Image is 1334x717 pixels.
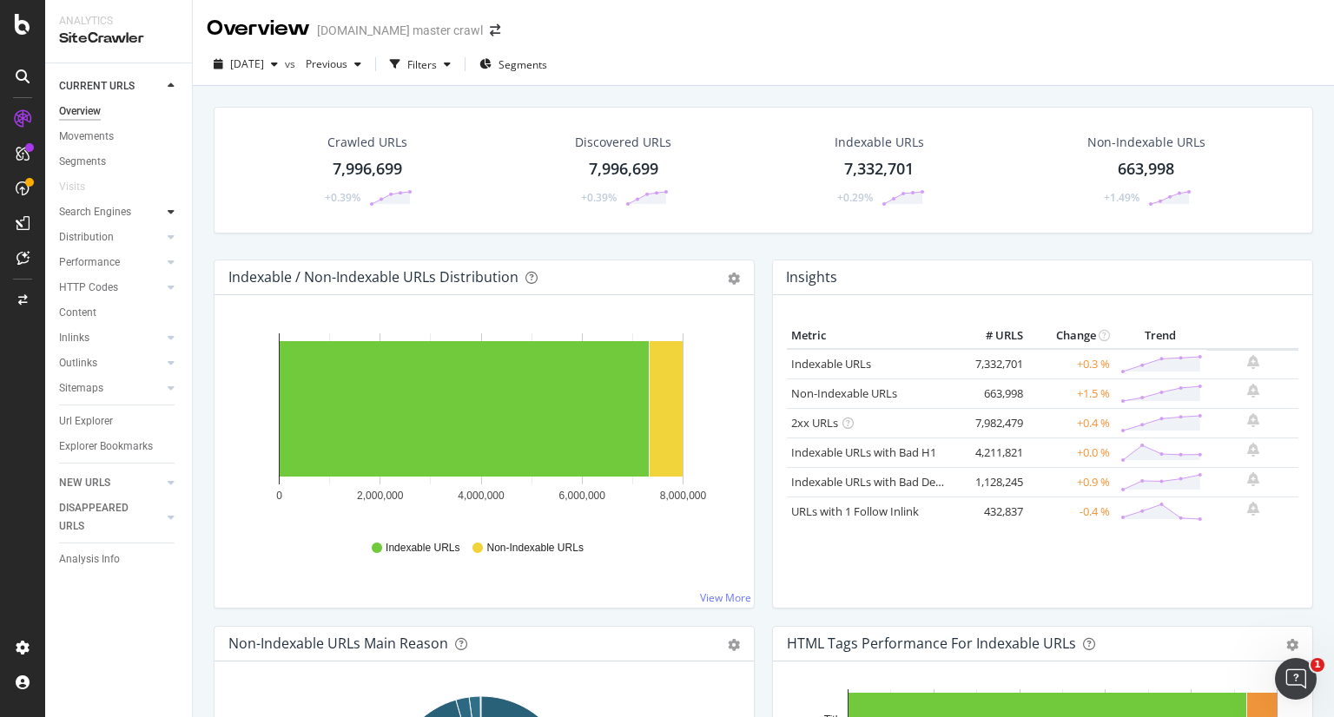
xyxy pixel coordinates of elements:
[59,437,153,456] div: Explorer Bookmarks
[1087,134,1205,151] div: Non-Indexable URLs
[728,639,740,651] div: gear
[660,490,707,502] text: 8,000,000
[844,158,914,181] div: 7,332,701
[228,635,448,652] div: Non-Indexable URLs Main Reason
[285,56,299,71] span: vs
[228,323,734,524] svg: A chart.
[59,153,180,171] a: Segments
[207,14,310,43] div: Overview
[958,467,1027,497] td: 1,128,245
[59,279,162,297] a: HTTP Codes
[791,444,936,460] a: Indexable URLs with Bad H1
[958,349,1027,379] td: 7,332,701
[581,190,617,205] div: +0.39%
[728,273,740,285] div: gear
[837,190,873,205] div: +0.29%
[59,499,147,536] div: DISAPPEARED URLS
[59,304,96,322] div: Content
[230,56,264,71] span: 2025 Sep. 15th
[59,499,162,536] a: DISAPPEARED URLS
[407,57,437,72] div: Filters
[333,158,402,181] div: 7,996,699
[59,14,178,29] div: Analytics
[835,134,924,151] div: Indexable URLs
[59,437,180,456] a: Explorer Bookmarks
[1286,639,1298,651] div: gear
[317,22,483,39] div: [DOMAIN_NAME] master crawl
[1027,467,1114,497] td: +0.9 %
[458,490,505,502] text: 4,000,000
[59,29,178,49] div: SiteCrawler
[299,56,347,71] span: Previous
[386,541,459,556] span: Indexable URLs
[59,178,102,196] a: Visits
[59,379,162,398] a: Sitemaps
[325,190,360,205] div: +0.39%
[59,102,101,121] div: Overview
[59,178,85,196] div: Visits
[59,354,162,372] a: Outlinks
[59,128,180,146] a: Movements
[207,50,285,78] button: [DATE]
[357,490,404,502] text: 2,000,000
[59,128,114,146] div: Movements
[59,474,162,492] a: NEW URLS
[59,379,103,398] div: Sitemaps
[59,412,180,431] a: Url Explorer
[958,437,1027,467] td: 4,211,821
[327,134,407,151] div: Crawled URLs
[59,550,120,569] div: Analysis Info
[786,266,837,289] h4: Insights
[490,24,500,36] div: arrow-right-arrow-left
[787,323,958,349] th: Metric
[59,228,162,247] a: Distribution
[59,253,162,272] a: Performance
[1114,323,1207,349] th: Trend
[228,268,518,286] div: Indexable / Non-Indexable URLs Distribution
[1247,502,1259,516] div: bell-plus
[559,490,606,502] text: 6,000,000
[791,474,981,490] a: Indexable URLs with Bad Description
[958,323,1027,349] th: # URLS
[59,550,180,569] a: Analysis Info
[700,590,751,605] a: View More
[1311,658,1324,672] span: 1
[1247,472,1259,486] div: bell-plus
[59,77,135,95] div: CURRENT URLS
[59,253,120,272] div: Performance
[1027,408,1114,437] td: +0.4 %
[1247,413,1259,427] div: bell-plus
[59,354,97,372] div: Outlinks
[1275,658,1317,700] iframe: Intercom live chat
[791,503,919,519] a: URLs with 1 Follow Inlink
[589,158,658,181] div: 7,996,699
[791,356,871,372] a: Indexable URLs
[1027,349,1114,379] td: +0.3 %
[59,474,110,492] div: NEW URLS
[1118,158,1174,181] div: 663,998
[59,203,162,221] a: Search Engines
[791,385,897,401] a: Non-Indexable URLs
[575,134,671,151] div: Discovered URLs
[1247,443,1259,457] div: bell-plus
[1027,378,1114,408] td: +1.5 %
[958,378,1027,408] td: 663,998
[59,153,106,171] div: Segments
[59,203,131,221] div: Search Engines
[958,497,1027,526] td: 432,837
[486,541,583,556] span: Non-Indexable URLs
[59,102,180,121] a: Overview
[787,635,1076,652] div: HTML Tags Performance for Indexable URLs
[1247,355,1259,369] div: bell-plus
[276,490,282,502] text: 0
[472,50,554,78] button: Segments
[958,408,1027,437] td: 7,982,479
[1247,384,1259,398] div: bell-plus
[59,329,89,347] div: Inlinks
[59,77,162,95] a: CURRENT URLS
[59,329,162,347] a: Inlinks
[499,57,547,72] span: Segments
[299,50,368,78] button: Previous
[1027,323,1114,349] th: Change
